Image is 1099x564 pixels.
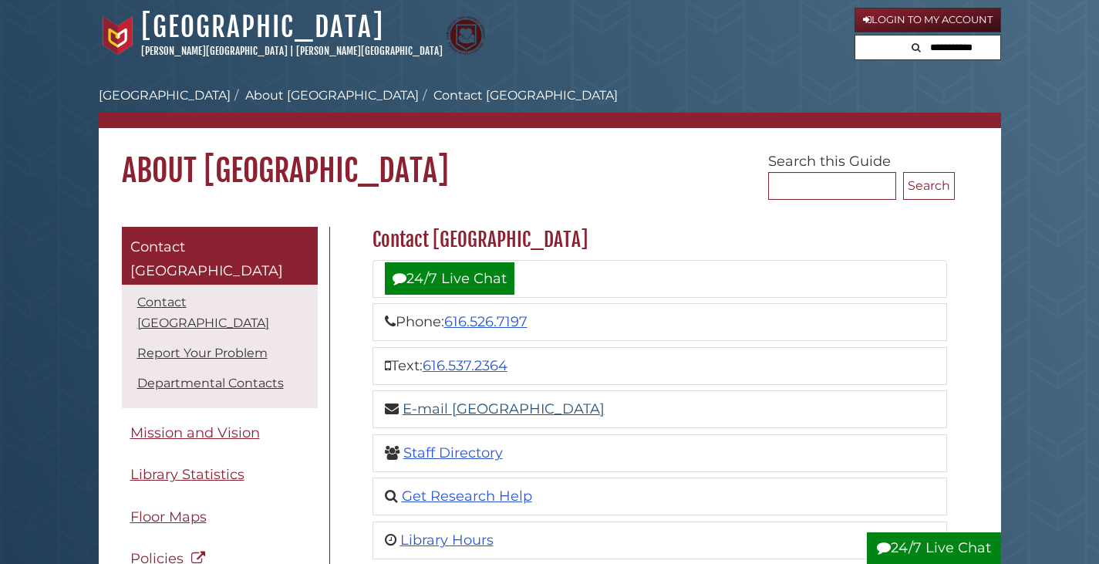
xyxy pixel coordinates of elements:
[423,357,507,374] a: 616.537.2364
[855,8,1001,32] a: Login to My Account
[137,376,284,390] a: Departmental Contacts
[130,424,260,441] span: Mission and Vision
[373,303,947,341] li: Phone:
[122,458,318,492] a: Library Statistics
[402,488,532,505] a: Get Research Help
[296,45,443,57] a: [PERSON_NAME][GEOGRAPHIC_DATA]
[903,172,955,200] button: Search
[419,86,618,105] li: Contact [GEOGRAPHIC_DATA]
[122,416,318,451] a: Mission and Vision
[444,313,528,330] a: 616.526.7197
[867,532,1001,564] button: 24/7 Live Chat
[122,500,318,535] a: Floor Maps
[403,444,503,461] a: Staff Directory
[447,16,485,55] img: Calvin Theological Seminary
[365,228,955,252] h2: Contact [GEOGRAPHIC_DATA]
[99,16,137,55] img: Calvin University
[141,45,288,57] a: [PERSON_NAME][GEOGRAPHIC_DATA]
[99,86,1001,128] nav: breadcrumb
[130,238,283,280] span: Contact [GEOGRAPHIC_DATA]
[99,88,231,103] a: [GEOGRAPHIC_DATA]
[400,532,494,549] a: Library Hours
[373,347,947,385] li: Text:
[130,466,244,483] span: Library Statistics
[99,128,1001,190] h1: About [GEOGRAPHIC_DATA]
[403,400,605,417] a: E-mail [GEOGRAPHIC_DATA]
[122,227,318,285] a: Contact [GEOGRAPHIC_DATA]
[907,35,925,56] button: Search
[385,262,514,295] a: 24/7 Live Chat
[912,42,921,52] i: Search
[141,10,384,44] a: [GEOGRAPHIC_DATA]
[137,346,268,360] a: Report Your Problem
[290,45,294,57] span: |
[137,295,269,330] a: Contact [GEOGRAPHIC_DATA]
[130,508,207,525] span: Floor Maps
[245,88,419,103] a: About [GEOGRAPHIC_DATA]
